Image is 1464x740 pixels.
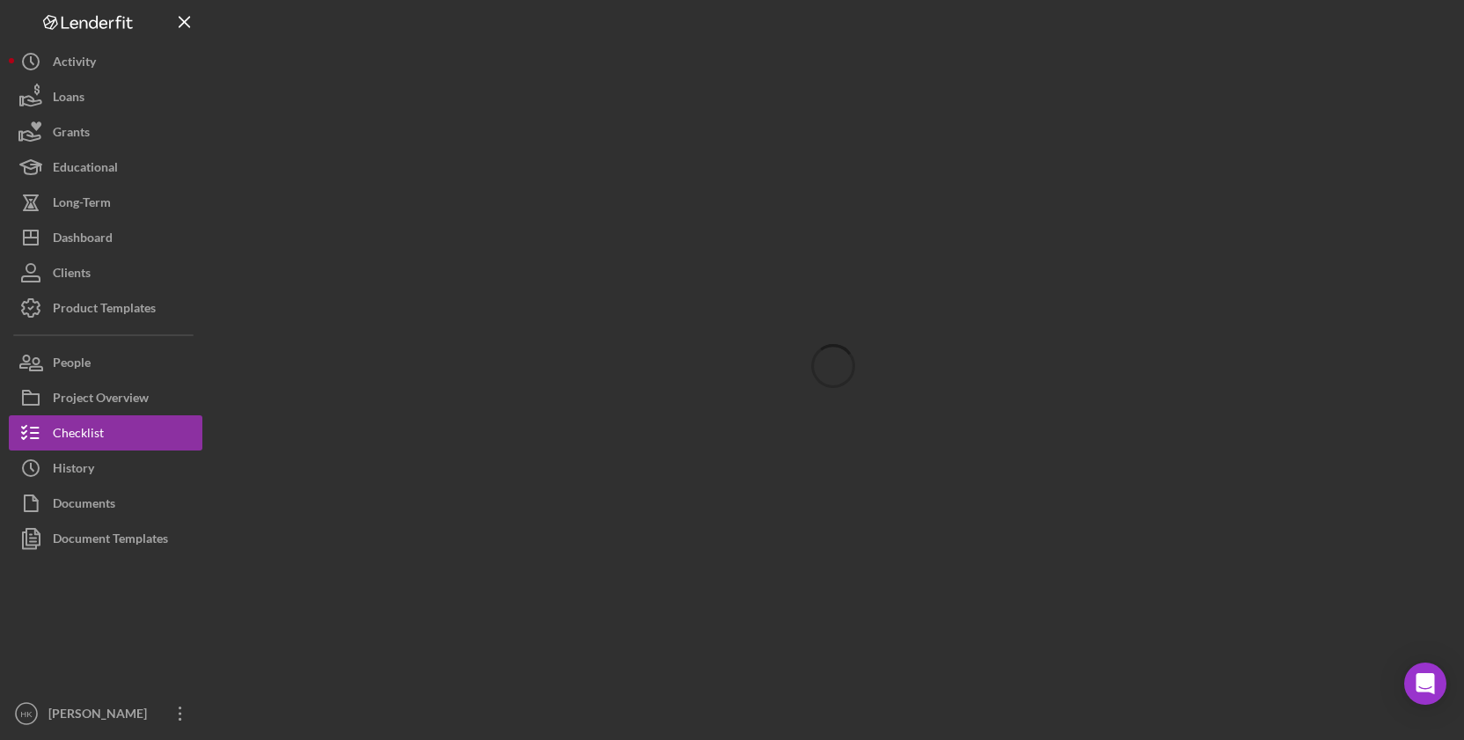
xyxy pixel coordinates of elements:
button: Dashboard [9,220,202,255]
button: Loans [9,79,202,114]
button: History [9,451,202,486]
div: Project Overview [53,380,149,420]
div: Activity [53,44,96,84]
text: HK [20,709,33,719]
button: People [9,345,202,380]
div: Educational [53,150,118,189]
button: Long-Term [9,185,202,220]
button: Document Templates [9,521,202,556]
button: Documents [9,486,202,521]
div: Loans [53,79,84,119]
button: Clients [9,255,202,290]
div: Checklist [53,415,104,455]
button: Checklist [9,415,202,451]
button: HK[PERSON_NAME] [9,696,202,731]
button: Product Templates [9,290,202,326]
div: Dashboard [53,220,113,260]
button: Project Overview [9,380,202,415]
div: People [53,345,91,385]
div: [PERSON_NAME] [44,696,158,736]
div: Product Templates [53,290,156,330]
div: Document Templates [53,521,168,560]
button: Activity [9,44,202,79]
div: Documents [53,486,115,525]
div: History [53,451,94,490]
div: Long-Term [53,185,111,224]
div: Clients [53,255,91,295]
button: Grants [9,114,202,150]
button: Educational [9,150,202,185]
div: Grants [53,114,90,154]
div: Open Intercom Messenger [1404,663,1446,705]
